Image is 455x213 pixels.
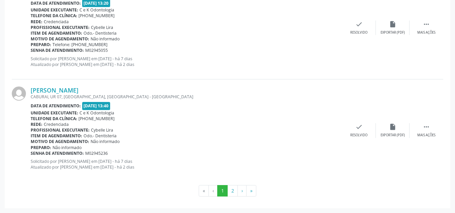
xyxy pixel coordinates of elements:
i:  [423,21,430,28]
button: Go to last page [246,185,256,197]
span: Odo.- Dentisteria [84,30,117,36]
div: Resolvido [350,30,367,35]
a: [PERSON_NAME] [31,86,78,94]
button: Go to page 2 [227,185,238,197]
b: Preparo: [31,145,51,150]
b: Senha de atendimento: [31,47,84,53]
p: Solicitado por [PERSON_NAME] em [DATE] - há 7 dias Atualizado por [PERSON_NAME] em [DATE] - há 2 ... [31,56,342,67]
b: Profissional executante: [31,127,90,133]
p: Solicitado por [PERSON_NAME] em [DATE] - há 7 dias Atualizado por [PERSON_NAME] em [DATE] - há 2 ... [31,158,342,170]
span: C e K Odontologia [79,7,114,13]
img: img [12,86,26,101]
span: Não informado [91,36,120,42]
b: Rede: [31,121,42,127]
i: insert_drive_file [389,21,396,28]
span: Odo.- Dentisteria [84,133,117,139]
b: Data de atendimento: [31,0,81,6]
span: Cybelle Lira [91,25,113,30]
span: [DATE] 13:40 [82,102,110,110]
b: Motivo de agendamento: [31,36,89,42]
i:  [423,123,430,131]
div: Mais ações [417,30,435,35]
i: insert_drive_file [389,123,396,131]
span: Cybelle Lira [91,127,113,133]
b: Item de agendamento: [31,133,82,139]
span: [PHONE_NUMBER] [78,13,115,19]
b: Telefone da clínica: [31,13,77,19]
i: check [355,21,363,28]
div: Resolvido [350,133,367,138]
div: Exportar (PDF) [381,30,405,35]
b: Preparo: [31,42,51,47]
b: Rede: [31,19,42,25]
button: Go to page 1 [217,185,228,197]
ul: Pagination [12,185,443,197]
b: Senha de atendimento: [31,150,84,156]
div: CABURAI, UR 07, [GEOGRAPHIC_DATA], [GEOGRAPHIC_DATA] - [GEOGRAPHIC_DATA] [31,94,342,100]
span: C e K Odontologia [79,110,114,116]
b: Data de atendimento: [31,103,81,109]
b: Profissional executante: [31,25,90,30]
span: Credenciada [44,121,69,127]
span: [PHONE_NUMBER] [78,116,115,121]
span: Credenciada [44,19,69,25]
b: Unidade executante: [31,110,78,116]
b: Item de agendamento: [31,30,82,36]
div: Exportar (PDF) [381,133,405,138]
span: Não informado [91,139,120,144]
span: M02945236 [85,150,108,156]
span: M02945055 [85,47,108,53]
i: check [355,123,363,131]
b: Unidade executante: [31,7,78,13]
b: Telefone da clínica: [31,116,77,121]
span: Não informado [53,145,82,150]
span: Telefone: [PHONE_NUMBER] [53,42,107,47]
button: Go to next page [237,185,247,197]
div: Mais ações [417,133,435,138]
b: Motivo de agendamento: [31,139,89,144]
